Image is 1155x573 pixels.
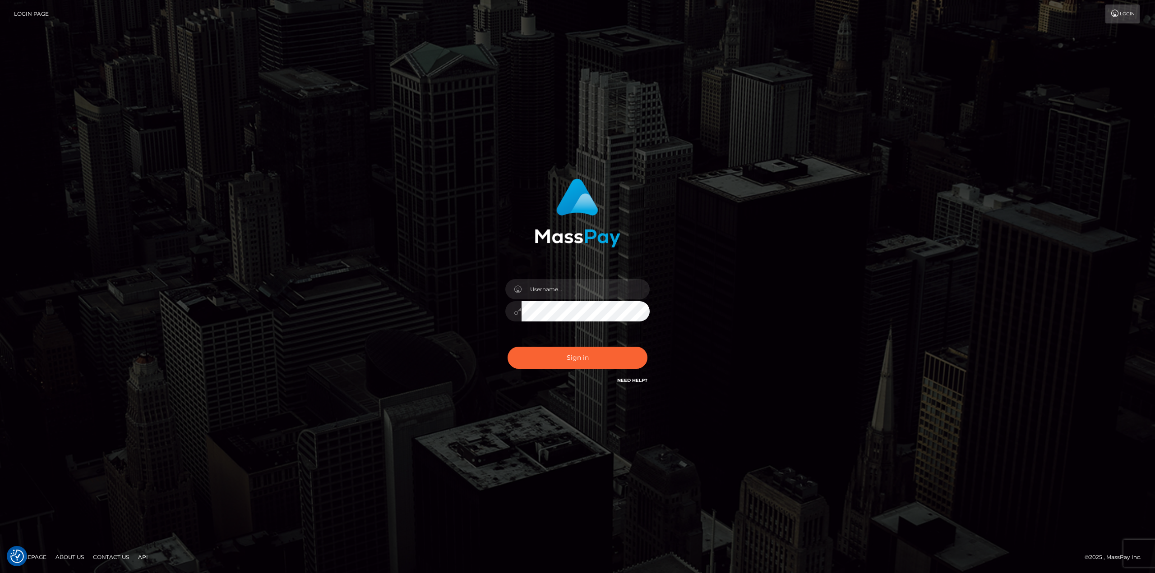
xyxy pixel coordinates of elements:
input: Username... [522,279,650,299]
img: Revisit consent button [10,550,24,563]
button: Sign in [508,347,647,369]
a: About Us [52,550,88,564]
div: © 2025 , MassPay Inc. [1085,552,1148,562]
button: Consent Preferences [10,550,24,563]
a: API [134,550,152,564]
a: Contact Us [89,550,133,564]
a: Login Page [14,5,49,23]
a: Need Help? [617,377,647,383]
a: Homepage [10,550,50,564]
img: MassPay Login [535,179,620,248]
a: Login [1105,5,1140,23]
